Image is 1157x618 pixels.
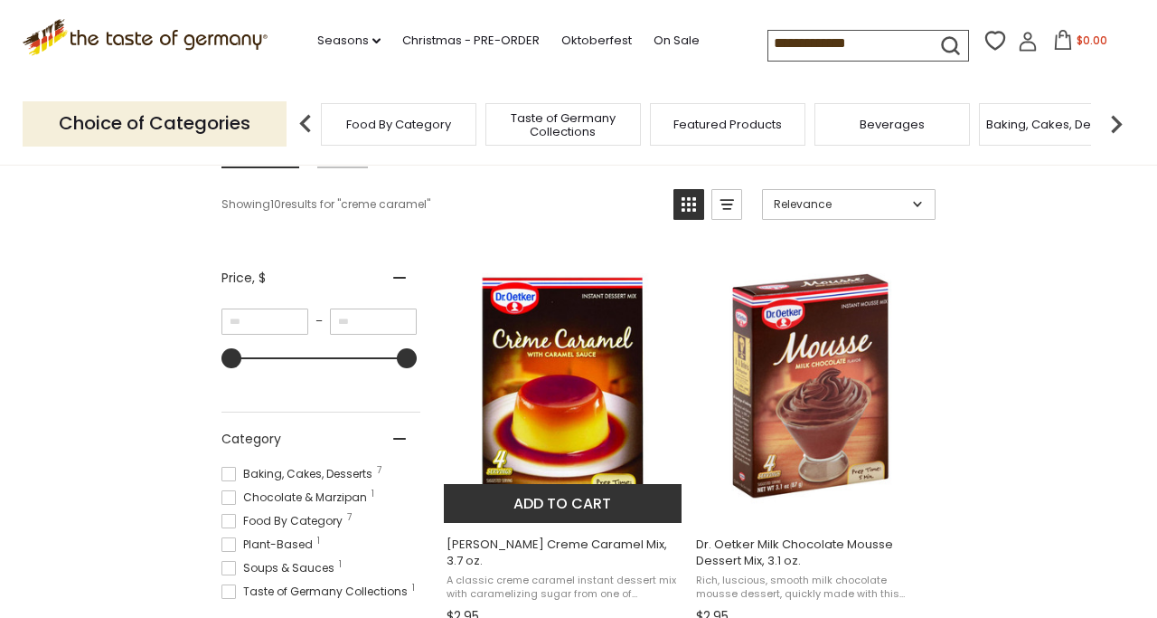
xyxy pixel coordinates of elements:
span: Rich, luscious, smooth milk chocolate mousse dessert, quickly made with this instant mix from one... [696,574,930,602]
span: $0.00 [1077,33,1107,48]
a: Taste of Germany Collections [491,111,635,138]
span: 7 [377,466,381,475]
a: Beverages [860,118,925,131]
img: Dr. Oetker Milk Chocolate Mousse Dessert Mix, 3.1 oz. [693,267,933,507]
img: previous arrow [287,106,324,142]
span: Baking, Cakes, Desserts [221,466,378,482]
img: Dr. Oetker Creme Caramel Mix [444,267,683,507]
a: Christmas - PRE-ORDER [402,31,540,51]
span: 1 [317,537,320,546]
span: 7 [347,513,352,522]
div: Showing results for " " [221,189,660,220]
span: Price [221,269,266,288]
span: Chocolate & Marzipan [221,490,372,506]
span: Relevance [774,196,907,213]
span: – [308,313,330,329]
input: Maximum value [330,309,417,335]
a: Seasons [317,31,381,51]
span: Plant-Based [221,537,318,553]
span: Taste of Germany Collections [221,584,413,600]
button: Add to cart [444,484,682,523]
span: Dr. Oetker Milk Chocolate Mousse Dessert Mix, 3.1 oz. [696,537,930,569]
a: Baking, Cakes, Desserts [986,118,1126,131]
span: A classic creme caramel instant dessert mix with caramelizing sugar from one of Germany's most fa... [447,574,681,602]
a: Food By Category [346,118,451,131]
span: [PERSON_NAME] Creme Caramel Mix, 3.7 oz. [447,537,681,569]
a: View list mode [711,189,742,220]
img: next arrow [1098,106,1134,142]
button: $0.00 [1041,30,1118,57]
span: 1 [412,584,415,593]
a: Oktoberfest [561,31,632,51]
input: Minimum value [221,309,308,335]
a: View grid mode [673,189,704,220]
span: 1 [372,490,374,499]
b: 10 [270,196,281,213]
span: , $ [252,269,266,287]
a: On Sale [654,31,700,51]
span: 1 [339,560,342,569]
a: Featured Products [673,118,782,131]
a: Sort options [762,189,936,220]
p: Choice of Categories [23,101,287,146]
span: Food By Category [221,513,348,529]
span: Soups & Sauces [221,560,340,576]
span: Category [221,430,281,449]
